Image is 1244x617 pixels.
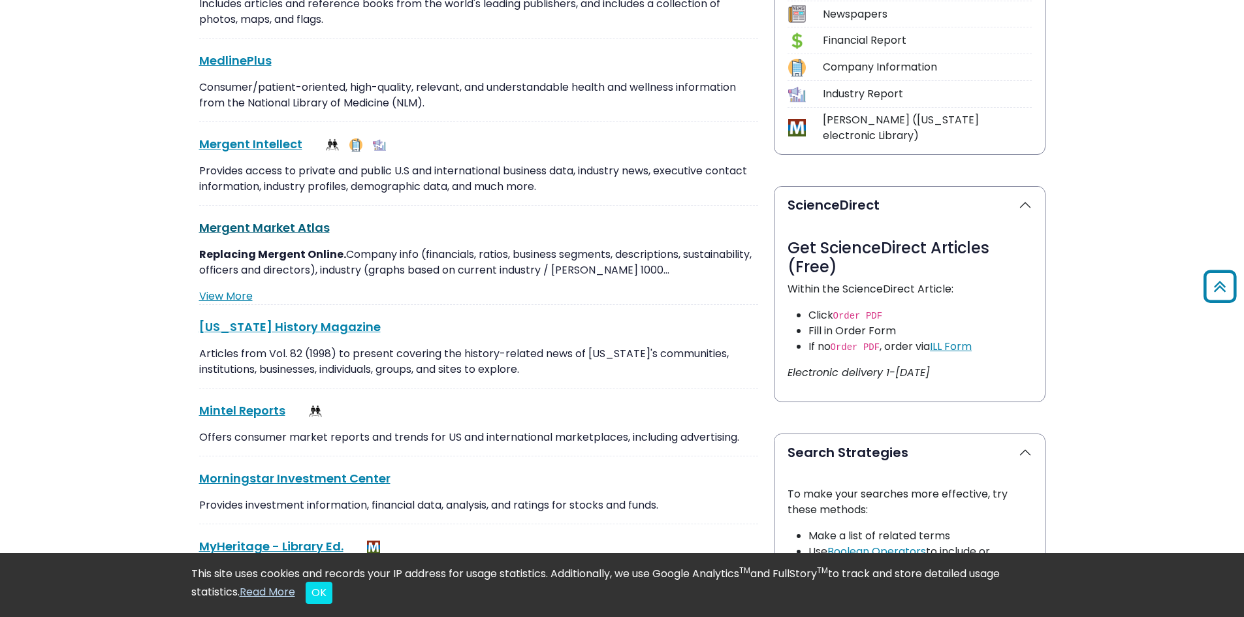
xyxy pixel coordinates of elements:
[788,486,1032,518] p: To make your searches more effective, try these methods:
[199,247,758,278] p: Company info (financials, ratios, business segments, descriptions, sustainability, officers and d...
[199,80,758,111] p: Consumer/patient-oriented, high-quality, relevant, and understandable health and wellness informa...
[199,538,343,554] a: MyHeritage - Library Ed.
[774,434,1045,471] button: Search Strategies
[349,138,362,151] img: Company Information
[199,402,285,419] a: Mintel Reports
[199,470,391,486] a: Morningstar Investment Center
[788,32,806,50] img: Icon Financial Report
[199,289,253,304] a: View More
[240,584,295,599] a: Read More
[199,346,758,377] p: Articles from Vol. 82 (1998) to present covering the history-related news of [US_STATE]'s communi...
[1199,276,1241,297] a: Back to Top
[788,119,806,136] img: Icon MeL (Michigan electronic Library)
[199,163,758,195] p: Provides access to private and public U.S and international business data, industry news, executi...
[199,498,758,513] p: Provides investment information, financial data, analysis, and ratings for stocks and funds.
[306,582,332,604] button: Close
[823,7,1032,22] div: Newspapers
[823,112,1032,144] div: [PERSON_NAME] ([US_STATE] electronic Library)
[199,430,758,445] p: Offers consumer market reports and trends for US and international marketplaces, including advert...
[808,323,1032,339] li: Fill in Order Form
[199,319,381,335] a: [US_STATE] History Magazine
[739,565,750,576] sup: TM
[808,339,1032,355] li: If no , order via
[199,247,346,262] strong: Replacing Mergent Online.
[823,33,1032,48] div: Financial Report
[808,528,1032,544] li: Make a list of related terms
[823,59,1032,75] div: Company Information
[808,308,1032,323] li: Click
[309,405,322,418] img: Demographics
[774,187,1045,223] button: ScienceDirect
[817,565,828,576] sup: TM
[373,138,386,151] img: Industry Report
[833,311,883,321] code: Order PDF
[191,566,1053,604] div: This site uses cookies and records your IP address for usage statistics. Additionally, we use Goo...
[788,86,806,103] img: Icon Industry Report
[823,86,1032,102] div: Industry Report
[788,5,806,23] img: Icon Newspapers
[326,138,339,151] img: Demographics
[788,365,930,380] i: Electronic delivery 1-[DATE]
[930,339,972,354] a: ILL Form
[199,136,302,152] a: Mergent Intellect
[788,281,1032,297] p: Within the ScienceDirect Article:
[788,239,1032,277] h3: Get ScienceDirect Articles (Free)
[199,219,330,236] a: Mergent Market Atlas
[199,52,272,69] a: MedlinePlus
[827,544,926,559] a: Boolean Operators
[831,342,880,353] code: Order PDF
[788,59,806,76] img: Icon Company Information
[367,541,380,554] img: MeL (Michigan electronic Library)
[808,544,1032,575] li: Use to include or exclude terms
